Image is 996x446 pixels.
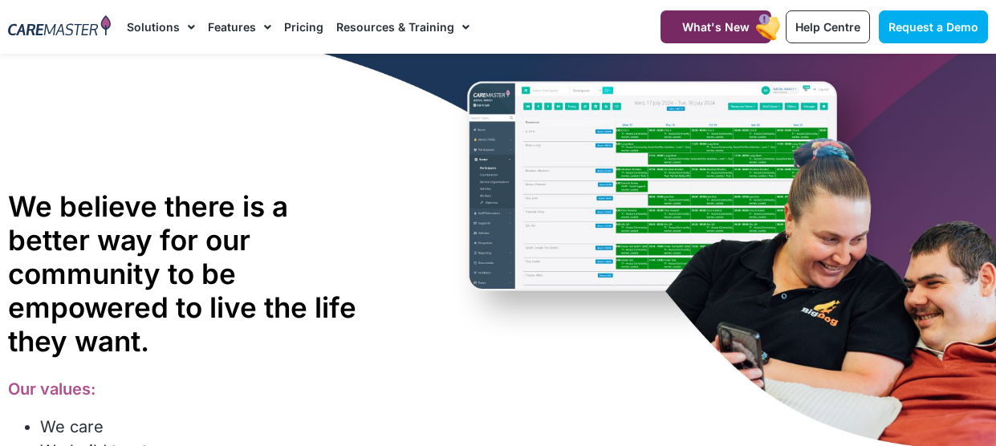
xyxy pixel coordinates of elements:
span: Request a Demo [888,20,978,34]
a: Help Centre [786,10,870,43]
span: What's New [682,20,750,34]
h1: We believe there is a better way for our community to be empowered to live the life they want. [8,189,360,358]
a: Request a Demo [879,10,988,43]
img: CareMaster Logo [8,15,111,38]
a: What's New [661,10,771,43]
span: Help Centre [795,20,860,34]
h3: Our values: [8,379,360,399]
li: We care [40,415,360,439]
